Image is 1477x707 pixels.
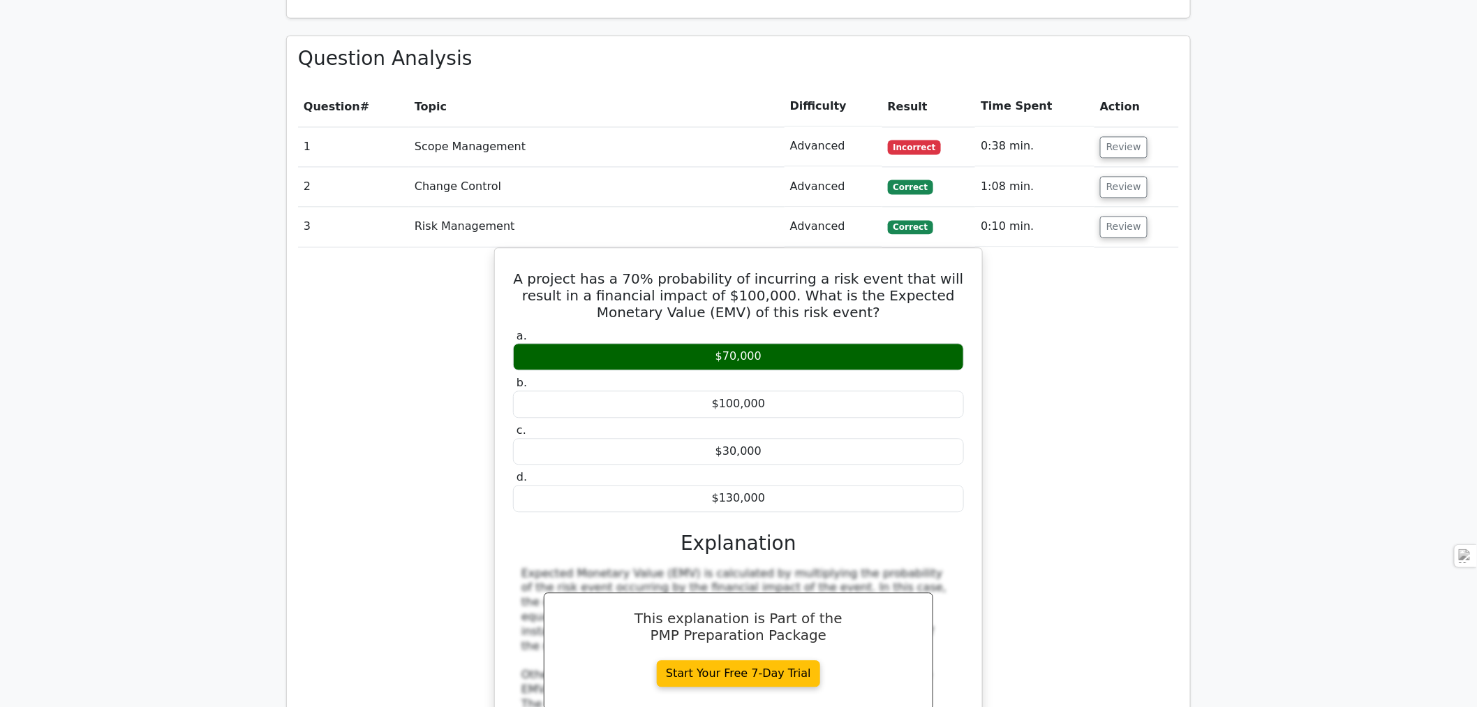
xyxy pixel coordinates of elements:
[409,207,785,247] td: Risk Management
[517,329,527,342] span: a.
[513,343,964,370] div: $70,000
[409,167,785,207] td: Change Control
[1100,136,1148,158] button: Review
[517,423,526,437] span: c.
[512,270,965,321] h5: A project has a 70% probability of incurring a risk event that will result in a financial impact ...
[409,87,785,126] th: Topic
[888,220,933,234] span: Correct
[298,207,409,247] td: 3
[513,391,964,418] div: $100,000
[882,87,976,126] th: Result
[888,140,942,154] span: Incorrect
[513,438,964,465] div: $30,000
[298,47,1179,71] h3: Question Analysis
[304,100,360,113] span: Question
[975,167,1094,207] td: 1:08 min.
[409,126,785,166] td: Scope Management
[1100,216,1148,238] button: Review
[1094,87,1179,126] th: Action
[785,207,882,247] td: Advanced
[975,87,1094,126] th: Time Spent
[975,126,1094,166] td: 0:38 min.
[521,532,956,555] h3: Explanation
[785,167,882,207] td: Advanced
[1100,176,1148,198] button: Review
[298,167,409,207] td: 2
[975,207,1094,247] td: 0:10 min.
[657,660,820,687] a: Start Your Free 7-Day Trial
[785,126,882,166] td: Advanced
[513,485,964,512] div: $130,000
[517,376,527,389] span: b.
[517,470,527,483] span: d.
[298,126,409,166] td: 1
[298,87,409,126] th: #
[785,87,882,126] th: Difficulty
[888,180,933,194] span: Correct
